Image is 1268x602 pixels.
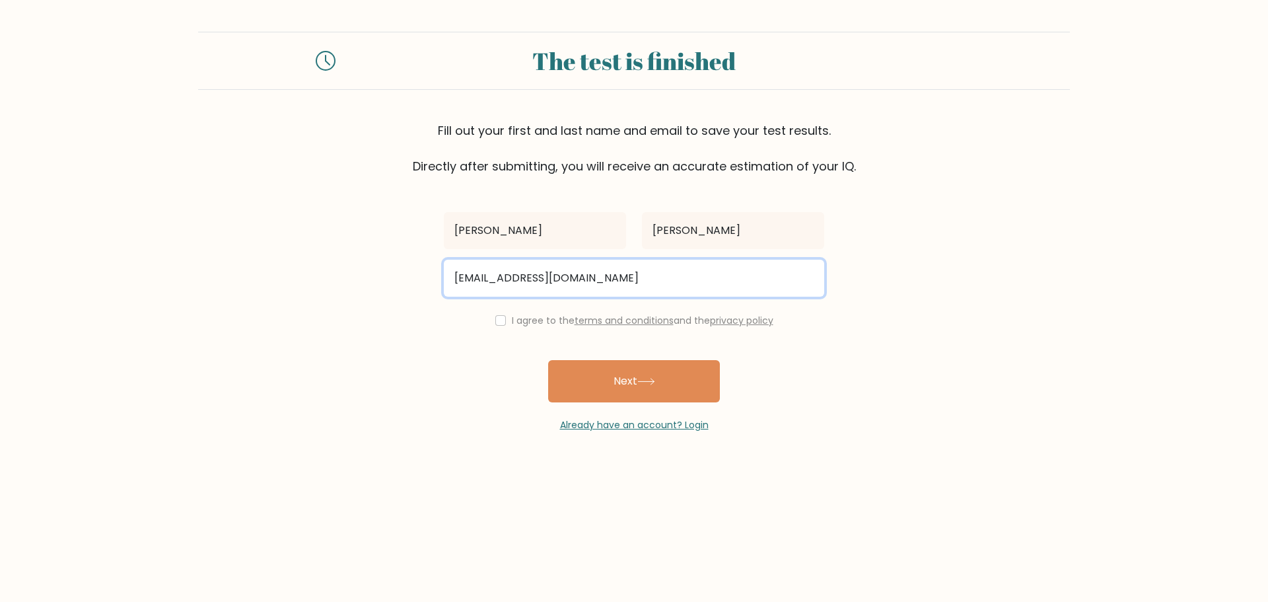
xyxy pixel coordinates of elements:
[444,260,824,297] input: Email
[512,314,773,327] label: I agree to the and the
[351,43,917,79] div: The test is finished
[548,360,720,402] button: Next
[560,418,709,432] a: Already have an account? Login
[575,314,674,327] a: terms and conditions
[444,212,626,249] input: First name
[710,314,773,327] a: privacy policy
[642,212,824,249] input: Last name
[198,122,1070,175] div: Fill out your first and last name and email to save your test results. Directly after submitting,...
